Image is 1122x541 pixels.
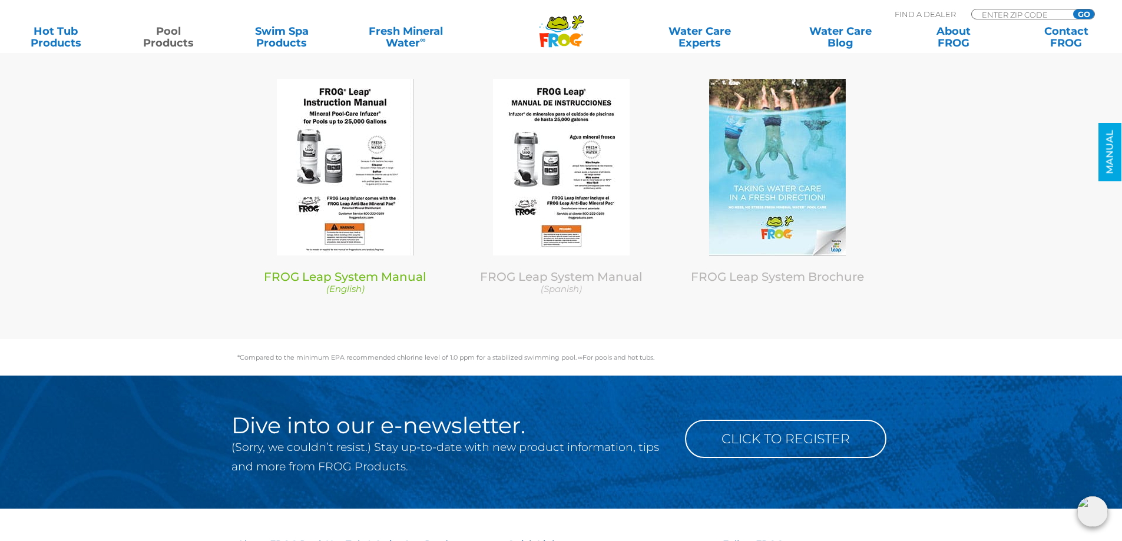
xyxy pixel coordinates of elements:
input: Zip Code Form [981,9,1060,19]
p: (Sorry, we couldn’t resist.) Stay up-to-date with new product information, tips and more from FRO... [231,437,667,476]
em: (English) [326,283,365,294]
a: Hot TubProducts [12,25,100,49]
h2: Dive into our e-newsletter. [231,414,667,437]
em: (Spanish) [541,283,582,294]
a: Swim SpaProducts [238,25,326,49]
img: FROG-All-Pool-with-LEAP-brochure [709,79,846,255]
a: MANUAL [1098,123,1121,181]
a: Click to Register [685,420,886,458]
sup: ∞ [420,35,426,44]
a: AboutFROG [909,25,997,49]
a: PoolProducts [125,25,213,49]
a: Water CareBlog [796,25,884,49]
p: Find A Dealer [895,9,956,19]
input: GO [1073,9,1094,19]
img: Leap-Infuzer-Manual [277,79,413,255]
a: Fresh MineralWater∞ [350,25,461,49]
img: openIcon [1077,496,1108,527]
p: *Compared to the minimum EPA recommended chlorine level of 1.0 ppm for a stabilized swimming pool... [237,354,885,361]
a: Water CareExperts [628,25,771,49]
img: Leap-Infuzer-Manual-Spanish [493,79,630,255]
a: FROG Leap System Brochure [691,270,864,284]
a: FROG Leap System Manual (English) [246,270,445,295]
a: FROG Leap System Manual (Spanish) [462,270,661,295]
a: ContactFROG [1022,25,1110,49]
